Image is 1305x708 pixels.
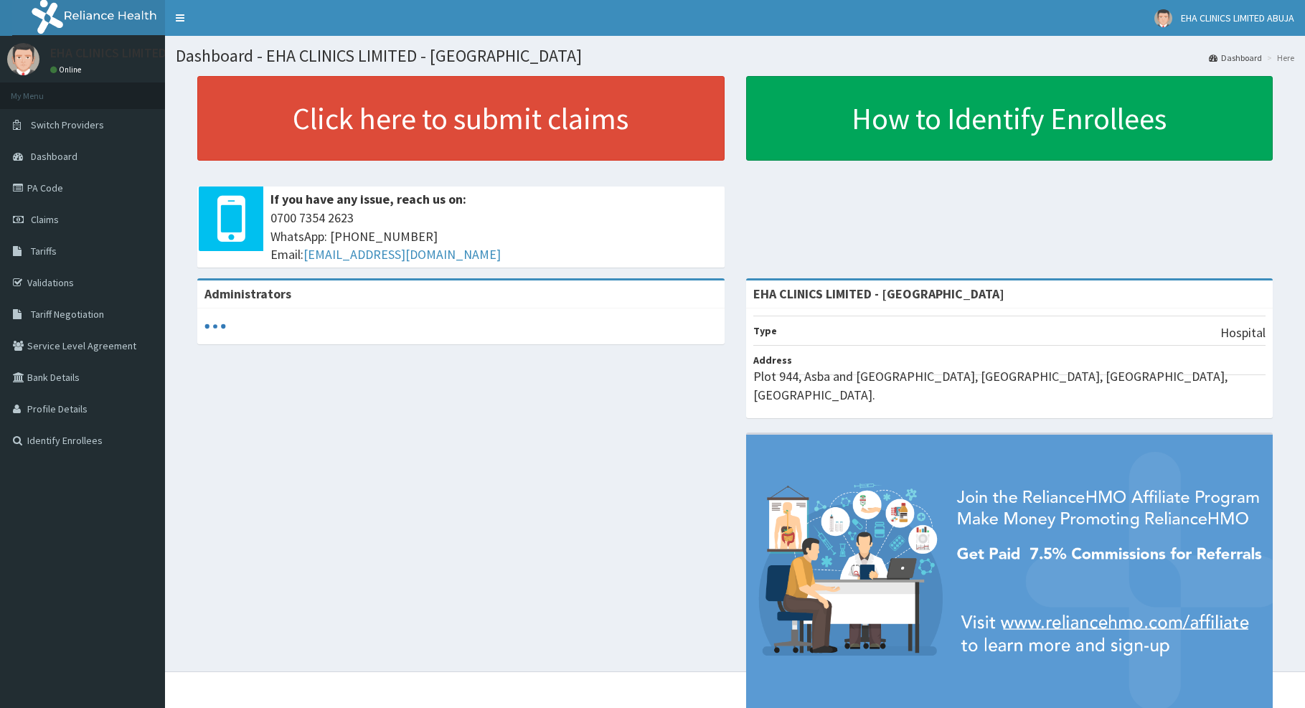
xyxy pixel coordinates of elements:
[50,47,205,60] p: EHA CLINICS LIMITED ABUJA
[1209,52,1262,64] a: Dashboard
[753,324,777,337] b: Type
[753,367,1266,404] p: Plot 944, Asba and [GEOGRAPHIC_DATA], [GEOGRAPHIC_DATA], [GEOGRAPHIC_DATA], [GEOGRAPHIC_DATA].
[746,76,1273,161] a: How to Identify Enrollees
[204,316,226,337] svg: audio-loading
[197,76,725,161] a: Click here to submit claims
[31,118,104,131] span: Switch Providers
[31,150,77,163] span: Dashboard
[204,285,291,302] b: Administrators
[31,308,104,321] span: Tariff Negotiation
[50,65,85,75] a: Online
[176,47,1294,65] h1: Dashboard - EHA CLINICS LIMITED - [GEOGRAPHIC_DATA]
[1220,324,1266,342] p: Hospital
[1263,52,1294,64] li: Here
[753,354,792,367] b: Address
[31,213,59,226] span: Claims
[1154,9,1172,27] img: User Image
[753,285,1004,302] strong: EHA CLINICS LIMITED - [GEOGRAPHIC_DATA]
[7,43,39,75] img: User Image
[270,191,466,207] b: If you have any issue, reach us on:
[1181,11,1294,24] span: EHA CLINICS LIMITED ABUJA
[31,245,57,258] span: Tariffs
[270,209,717,264] span: 0700 7354 2623 WhatsApp: [PHONE_NUMBER] Email:
[303,246,501,263] a: [EMAIL_ADDRESS][DOMAIN_NAME]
